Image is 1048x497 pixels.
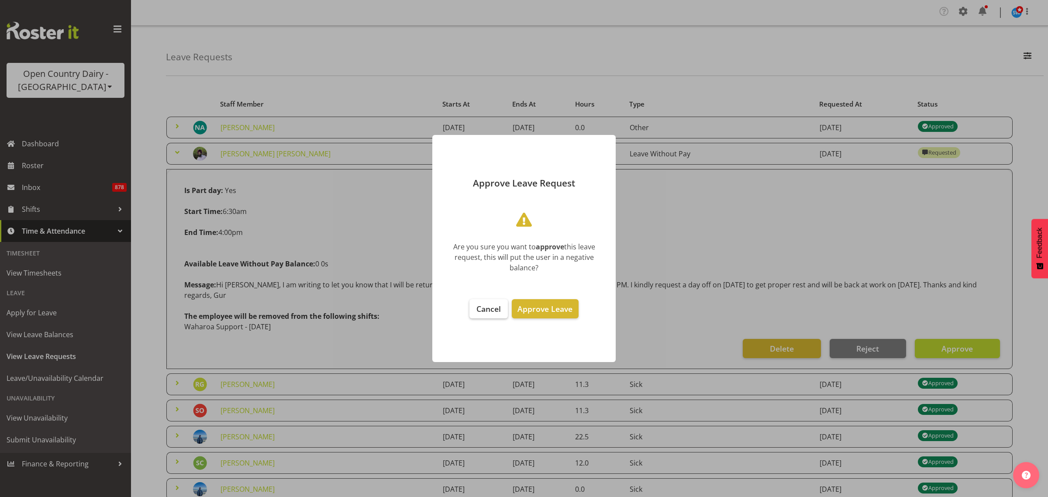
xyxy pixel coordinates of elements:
[1022,471,1031,480] img: help-xxl-2.png
[517,304,572,314] span: Approve Leave
[1036,228,1044,258] span: Feedback
[445,242,603,273] div: Are you sure you want to this leave request, this will put the user in a negative balance?
[441,179,607,188] p: Approve Leave Request
[476,304,501,314] span: Cancel
[469,299,508,318] button: Cancel
[1031,219,1048,278] button: Feedback - Show survey
[536,242,564,252] b: approve
[512,299,578,318] button: Approve Leave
